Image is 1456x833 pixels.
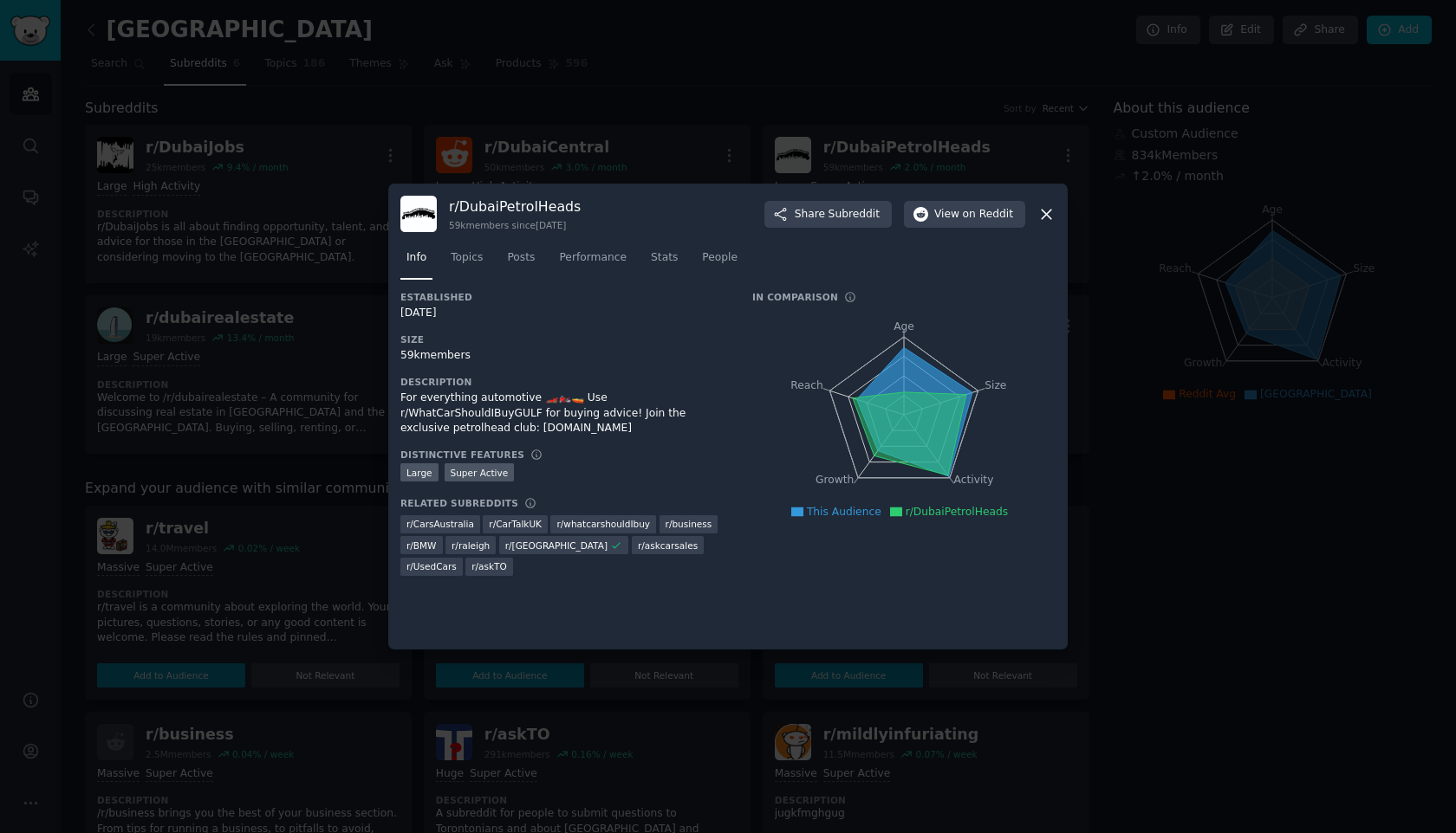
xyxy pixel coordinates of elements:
[904,201,1025,229] button: Viewon Reddit
[489,518,542,530] span: r/ CarTalkUK
[400,497,518,509] h3: Related Subreddits
[400,391,728,436] div: For everything automotive 🏎️🏍️🚤 Use r/WhatCarShouldIBuyGULF for buying advice! Join the exclusive...
[752,291,838,303] h3: In Comparison
[400,348,728,364] div: 59k members
[816,475,854,487] tspan: Growth
[406,250,426,266] span: Info
[449,219,581,231] div: 59k members since [DATE]
[894,320,914,333] tspan: Age
[963,207,1013,223] span: on Reddit
[764,201,892,229] button: ShareSubreddit
[400,306,728,321] div: [DATE]
[638,539,698,552] span: r/ askcarsales
[400,463,439,481] div: Large
[400,291,728,303] h3: Established
[696,244,744,280] a: People
[807,506,881,518] span: This Audience
[790,379,823,391] tspan: Reach
[985,379,1006,391] tspan: Size
[906,506,1008,518] span: r/DubaiPetrolHeads
[553,244,633,280] a: Performance
[400,449,524,461] h3: Distinctive Features
[471,560,507,572] span: r/ askTO
[651,250,678,266] span: Stats
[406,560,457,572] span: r/ UsedCars
[666,518,712,530] span: r/ business
[934,207,1013,223] span: View
[400,244,432,280] a: Info
[400,376,728,388] h3: Description
[954,475,994,487] tspan: Activity
[829,207,880,223] span: Subreddit
[507,250,535,266] span: Posts
[400,196,437,232] img: DubaiPetrolHeads
[451,250,483,266] span: Topics
[702,250,738,266] span: People
[559,250,627,266] span: Performance
[406,539,437,552] span: r/ BMW
[400,333,728,345] h3: Size
[406,518,474,530] span: r/ CarsAustralia
[501,244,541,280] a: Posts
[795,207,880,223] span: Share
[645,244,684,280] a: Stats
[445,463,515,481] div: Super Active
[445,244,489,280] a: Topics
[452,539,490,552] span: r/ raleigh
[449,197,581,216] h3: r/ DubaiPetrolHeads
[505,539,608,552] span: r/ [GEOGRAPHIC_DATA]
[556,518,650,530] span: r/ whatcarshouldIbuy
